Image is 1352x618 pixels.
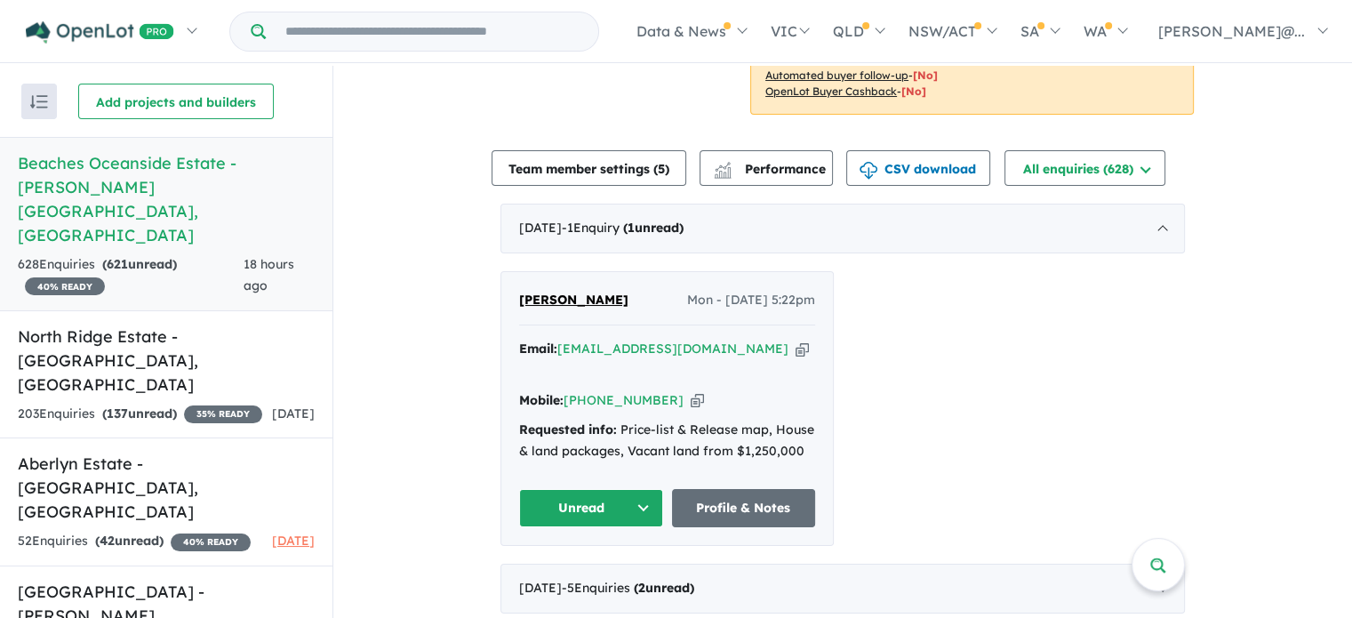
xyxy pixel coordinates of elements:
[562,580,694,596] span: - 5 Enquir ies
[623,220,684,236] strong: ( unread)
[634,580,694,596] strong: ( unread)
[687,290,815,311] span: Mon - [DATE] 5:22pm
[78,84,274,119] button: Add projects and builders
[30,95,48,108] img: sort.svg
[102,256,177,272] strong: ( unread)
[519,420,815,462] div: Price-list & Release map, House & land packages, Vacant land from $1,250,000
[691,391,704,410] button: Copy
[796,340,809,358] button: Copy
[519,421,617,437] strong: Requested info:
[765,68,908,82] u: Automated buyer follow-up
[519,392,564,408] strong: Mobile:
[25,277,105,295] span: 40 % READY
[519,292,628,308] span: [PERSON_NAME]
[564,392,684,408] a: [PHONE_NUMBER]
[18,531,251,552] div: 52 Enquir ies
[492,150,686,186] button: Team member settings (5)
[628,220,635,236] span: 1
[18,452,315,524] h5: Aberlyn Estate - [GEOGRAPHIC_DATA] , [GEOGRAPHIC_DATA]
[171,534,251,551] span: 40 % READY
[562,220,684,236] span: - 1 Enquir y
[638,580,645,596] span: 2
[107,256,128,272] span: 621
[1004,150,1165,186] button: All enquiries (628)
[519,290,628,311] a: [PERSON_NAME]
[95,533,164,549] strong: ( unread)
[1158,22,1305,40] span: [PERSON_NAME]@...
[519,341,557,357] strong: Email:
[26,21,174,44] img: Openlot PRO Logo White
[901,84,926,98] span: [No]
[715,162,731,172] img: line-chart.svg
[100,533,115,549] span: 42
[102,405,177,421] strong: ( unread)
[18,151,315,247] h5: Beaches Oceanside Estate - [PERSON_NAME][GEOGRAPHIC_DATA] , [GEOGRAPHIC_DATA]
[243,256,293,293] span: 18 hours ago
[18,254,243,297] div: 628 Enquir ies
[714,167,732,179] img: bar-chart.svg
[272,405,315,421] span: [DATE]
[500,564,1185,614] div: [DATE]
[184,405,262,423] span: 35 % READY
[18,325,315,397] h5: North Ridge Estate - [GEOGRAPHIC_DATA] , [GEOGRAPHIC_DATA]
[18,404,262,425] div: 203 Enquir ies
[913,68,938,82] span: [No]
[860,162,877,180] img: download icon
[700,150,833,186] button: Performance
[765,84,897,98] u: OpenLot Buyer Cashback
[269,12,595,51] input: Try estate name, suburb, builder or developer
[716,161,826,177] span: Performance
[672,489,816,527] a: Profile & Notes
[846,150,990,186] button: CSV download
[658,161,665,177] span: 5
[107,405,128,421] span: 137
[519,489,663,527] button: Unread
[272,533,315,549] span: [DATE]
[557,341,788,357] a: [EMAIL_ADDRESS][DOMAIN_NAME]
[500,204,1185,253] div: [DATE]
